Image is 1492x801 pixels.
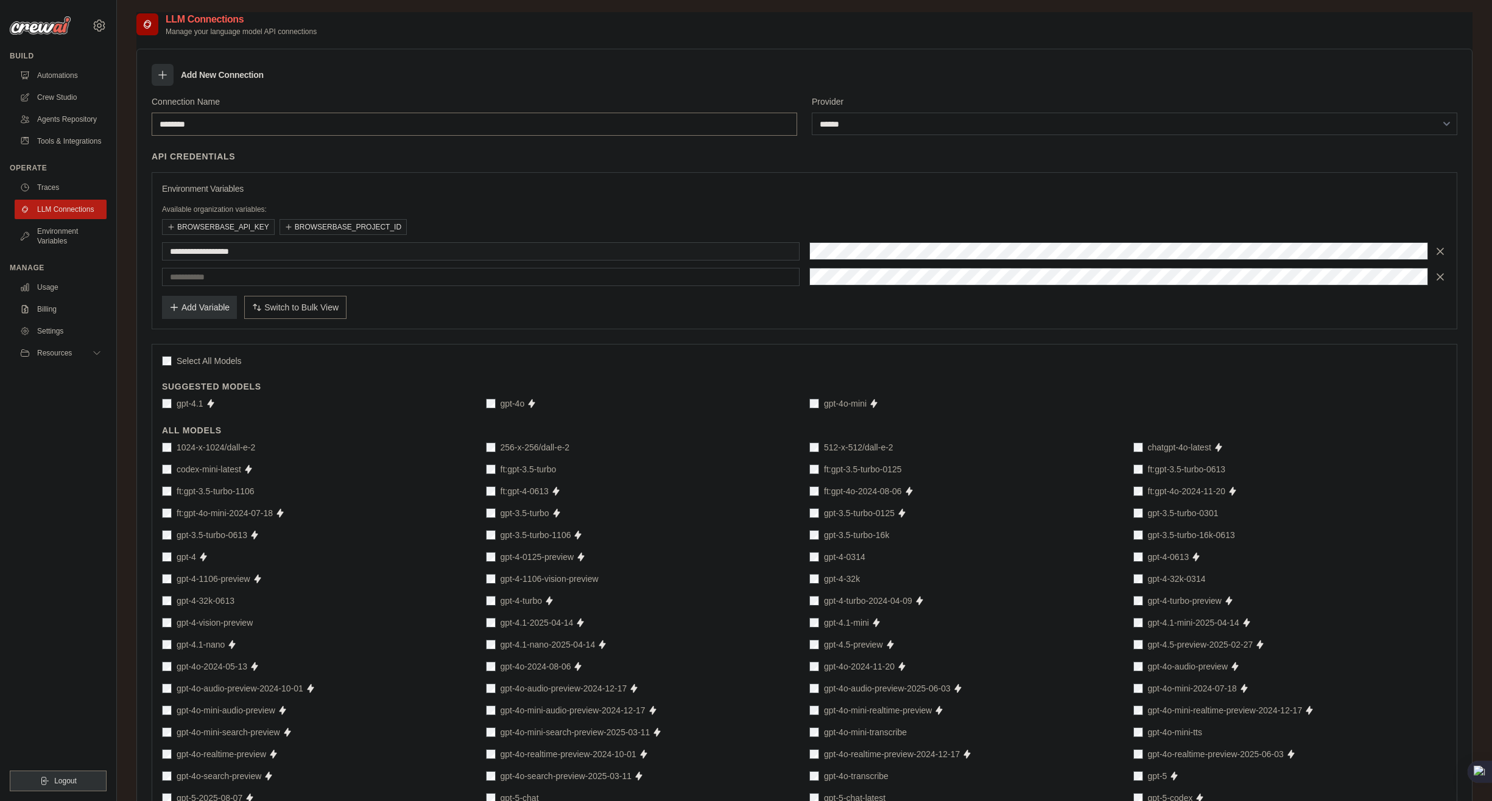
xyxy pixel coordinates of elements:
[1133,705,1143,715] input: gpt-4o-mini-realtime-preview-2024-12-17
[486,442,496,452] input: 256-x-256/dall-e-2
[1133,640,1143,649] input: gpt-4.5-preview-2025-02-27
[486,684,496,693] input: gpt-4o-audio-preview-2024-12-17
[162,424,1447,436] h4: All Models
[809,399,819,408] input: gpt-4o-mini
[10,771,107,791] button: Logout
[177,485,255,497] label: ft:gpt-3.5-turbo-1106
[501,595,542,607] label: gpt-4-turbo
[166,27,317,37] p: Manage your language model API connections
[162,380,1447,393] h4: Suggested Models
[1133,749,1143,759] input: gpt-4o-realtime-preview-2025-06-03
[162,183,1447,195] h3: Environment Variables
[501,748,636,760] label: gpt-4o-realtime-preview-2024-10-01
[809,464,819,474] input: ft:gpt-3.5-turbo-0125
[177,529,247,541] label: gpt-3.5-turbo-0613
[162,749,172,759] input: gpt-4o-realtime-preview
[152,96,797,108] label: Connection Name
[162,508,172,518] input: ft:gpt-4o-mini-2024-07-18
[1148,529,1235,541] label: gpt-3.5-turbo-16k-0613
[809,574,819,584] input: gpt-4-32k
[809,771,819,781] input: gpt-4o-transcribe
[501,463,557,475] label: ft:gpt-3.5-turbo
[15,343,107,363] button: Resources
[244,296,347,319] button: Switch to Bulk View
[162,574,172,584] input: gpt-4-1106-preview
[824,595,912,607] label: gpt-4-turbo-2024-04-09
[166,12,317,27] h2: LLM Connections
[501,529,571,541] label: gpt-3.5-turbo-1106
[162,399,172,408] input: gpt-4.1
[15,321,107,341] a: Settings
[1133,552,1143,562] input: gpt-4-0613
[264,301,339,313] span: Switch to Bulk View
[501,726,650,738] label: gpt-4o-mini-search-preview-2025-03-11
[1133,530,1143,540] input: gpt-3.5-turbo-16k-0613
[15,131,107,151] a: Tools & Integrations
[177,397,203,410] label: gpt-4.1
[1148,551,1189,563] label: gpt-4-0613
[824,748,960,760] label: gpt-4o-realtime-preview-2024-12-17
[824,529,889,541] label: gpt-3.5-turbo-16k
[15,178,107,197] a: Traces
[1148,748,1284,760] label: gpt-4o-realtime-preview-2025-06-03
[824,770,889,782] label: gpt-4o-transcribe
[824,397,867,410] label: gpt-4o-mini
[162,771,172,781] input: gpt-4o-search-preview
[162,296,237,319] button: Add Variable
[824,638,883,651] label: gpt-4.5-preview
[15,66,107,85] a: Automations
[162,618,172,628] input: gpt-4-vision-preview
[1148,660,1228,673] label: gpt-4o-audio-preview
[1133,771,1143,781] input: gpt-5
[486,749,496,759] input: gpt-4o-realtime-preview-2024-10-01
[501,397,525,410] label: gpt-4o
[177,595,234,607] label: gpt-4-32k-0613
[824,573,860,585] label: gpt-4-32k
[486,464,496,474] input: ft:gpt-3.5-turbo
[162,727,172,737] input: gpt-4o-mini-search-preview
[486,530,496,540] input: gpt-3.5-turbo-1106
[486,662,496,671] input: gpt-4o-2024-08-06
[809,705,819,715] input: gpt-4o-mini-realtime-preview
[809,442,819,452] input: 512-x-512/dall-e-2
[824,682,951,694] label: gpt-4o-audio-preview-2025-06-03
[10,16,71,35] img: Logo
[10,263,107,273] div: Manage
[486,705,496,715] input: gpt-4o-mini-audio-preview-2024-12-17
[809,486,819,496] input: ft:gpt-4o-2024-08-06
[177,748,266,760] label: gpt-4o-realtime-preview
[486,771,496,781] input: gpt-4o-search-preview-2025-03-11
[1148,617,1239,629] label: gpt-4.1-mini-2025-04-14
[824,660,895,673] label: gpt-4o-2024-11-20
[1133,486,1143,496] input: ft:gpt-4o-2024-11-20
[486,618,496,628] input: gpt-4.1-2025-04-14
[501,485,549,497] label: ft:gpt-4-0613
[162,596,172,606] input: gpt-4-32k-0613
[1148,507,1219,519] label: gpt-3.5-turbo-0301
[10,51,107,61] div: Build
[1148,463,1226,475] label: ft:gpt-3.5-turbo-0613
[1133,574,1143,584] input: gpt-4-32k-0314
[501,573,599,585] label: gpt-4-1106-vision-preview
[15,222,107,251] a: Environment Variables
[501,704,646,716] label: gpt-4o-mini-audio-preview-2024-12-17
[15,299,107,319] a: Billing
[181,69,264,81] h3: Add New Connection
[501,551,574,563] label: gpt-4-0125-preview
[501,770,632,782] label: gpt-4o-search-preview-2025-03-11
[162,684,172,693] input: gpt-4o-audio-preview-2024-10-01
[1148,770,1167,782] label: gpt-5
[177,507,273,519] label: ft:gpt-4o-mini-2024-07-18
[177,441,255,453] label: 1024-x-1024/dall-e-2
[812,96,1457,108] label: Provider
[177,463,241,475] label: codex-mini-latest
[1148,573,1206,585] label: gpt-4-32k-0314
[1133,662,1143,671] input: gpt-4o-audio-preview
[1133,596,1143,606] input: gpt-4-turbo-preview
[177,573,250,585] label: gpt-4-1106-preview
[809,618,819,628] input: gpt-4.1-mini
[486,596,496,606] input: gpt-4-turbo
[162,552,172,562] input: gpt-4
[162,705,172,715] input: gpt-4o-mini-audio-preview
[809,552,819,562] input: gpt-4-0314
